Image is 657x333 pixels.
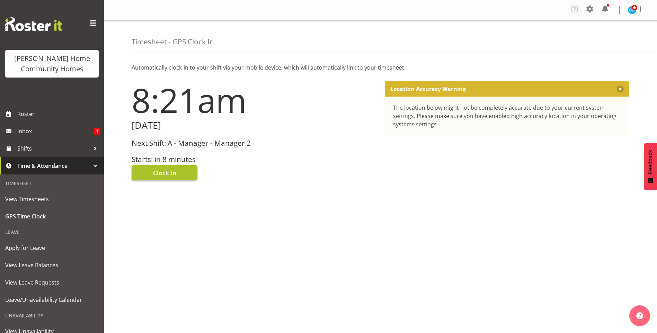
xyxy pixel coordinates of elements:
[2,239,102,256] a: Apply for Leave
[132,155,376,163] h3: Starts: in 8 minutes
[132,139,376,147] h3: Next Shift: A - Manager - Manager 2
[644,143,657,190] button: Feedback - Show survey
[132,38,214,46] h4: Timesheet - GPS Clock In
[2,225,102,239] div: Leave
[5,260,99,270] span: View Leave Balances
[153,168,176,177] span: Clock In
[2,208,102,225] a: GPS Time Clock
[2,291,102,308] a: Leave/Unavailability Calendar
[2,256,102,274] a: View Leave Balances
[2,176,102,190] div: Timesheet
[617,85,624,92] button: Close message
[17,109,100,119] span: Roster
[5,243,99,253] span: Apply for Leave
[132,120,376,131] h2: [DATE]
[5,295,99,305] span: Leave/Unavailability Calendar
[5,211,99,222] span: GPS Time Clock
[390,85,466,92] p: Location Accuracy Warning
[132,81,376,119] h1: 8:21am
[393,103,621,128] div: The location below might not be completely accurate due to your current system settings. Please m...
[12,53,92,74] div: [PERSON_NAME] Home Community Homes
[132,165,197,180] button: Clock In
[628,6,636,14] img: barbara-dunlop8515.jpg
[647,150,654,174] span: Feedback
[2,308,102,323] div: Unavailability
[5,17,62,31] img: Rosterit website logo
[17,143,90,154] span: Shifts
[636,312,643,319] img: help-xxl-2.png
[132,63,629,72] p: Automatically clock-in to your shift via your mobile device, which will automatically link to you...
[2,190,102,208] a: View Timesheets
[94,128,100,135] span: 1
[5,194,99,204] span: View Timesheets
[17,161,90,171] span: Time & Attendance
[5,277,99,288] span: View Leave Requests
[2,274,102,291] a: View Leave Requests
[17,126,94,136] span: Inbox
